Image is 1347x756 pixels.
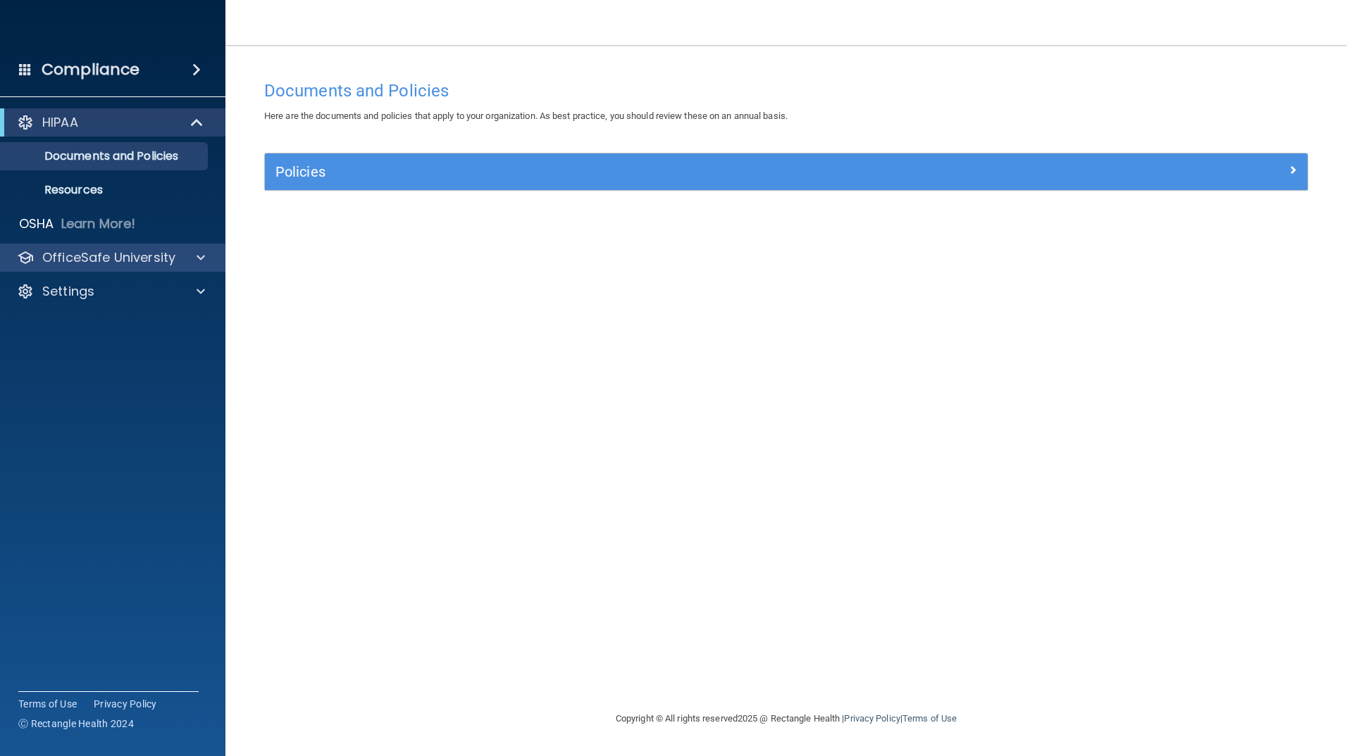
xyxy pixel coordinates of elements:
div: Copyright © All rights reserved 2025 @ Rectangle Health | | [529,696,1043,741]
span: Here are the documents and policies that apply to your organization. As best practice, you should... [264,111,788,121]
a: Settings [17,283,205,300]
h5: Policies [275,164,1036,179]
p: OSHA [19,215,54,232]
p: OfficeSafe University [42,249,175,266]
h4: Documents and Policies [264,82,1308,100]
p: Documents and Policies [9,149,201,163]
p: Resources [9,183,201,197]
a: HIPAA [17,114,204,131]
a: Privacy Policy [844,713,900,724]
span: Ⓒ Rectangle Health 2024 [18,717,134,731]
a: Terms of Use [18,697,77,711]
a: Terms of Use [902,713,957,724]
a: Policies [275,160,1297,183]
iframe: Drift Widget Chat Controller [1103,656,1330,712]
p: HIPAA [42,114,78,131]
p: Learn More! [61,215,136,232]
p: Settings [42,283,94,300]
h4: Compliance [42,60,139,80]
a: Privacy Policy [94,697,157,711]
img: PMB logo [17,15,209,43]
a: OfficeSafe University [17,249,205,266]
